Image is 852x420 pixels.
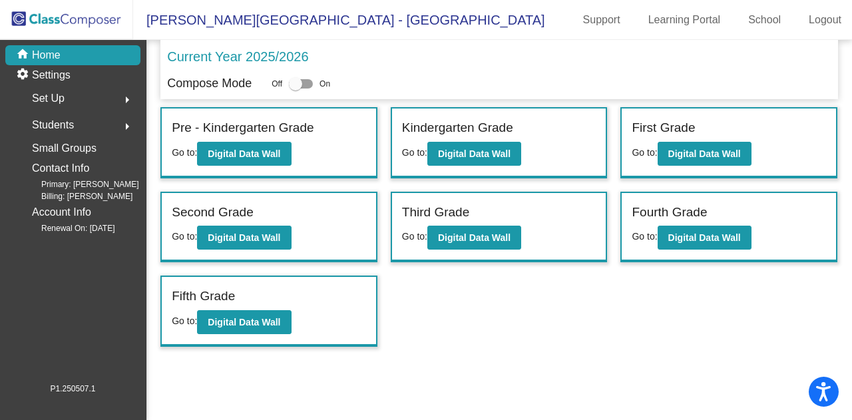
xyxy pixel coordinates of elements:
[32,89,65,108] span: Set Up
[172,315,197,326] span: Go to:
[20,222,114,234] span: Renewal On: [DATE]
[197,310,291,334] button: Digital Data Wall
[427,226,521,250] button: Digital Data Wall
[438,148,511,159] b: Digital Data Wall
[668,232,741,243] b: Digital Data Wall
[32,203,91,222] p: Account Info
[32,116,74,134] span: Students
[20,178,139,190] span: Primary: [PERSON_NAME]
[638,9,732,31] a: Learning Portal
[167,75,252,93] p: Compose Mode
[668,148,741,159] b: Digital Data Wall
[798,9,852,31] a: Logout
[172,118,314,138] label: Pre - Kindergarten Grade
[632,203,707,222] label: Fourth Grade
[197,226,291,250] button: Digital Data Wall
[172,231,197,242] span: Go to:
[632,147,657,158] span: Go to:
[20,190,132,202] span: Billing: [PERSON_NAME]
[402,231,427,242] span: Go to:
[427,142,521,166] button: Digital Data Wall
[172,203,254,222] label: Second Grade
[16,47,32,63] mat-icon: home
[197,142,291,166] button: Digital Data Wall
[208,232,280,243] b: Digital Data Wall
[32,139,97,158] p: Small Groups
[272,78,282,90] span: Off
[632,231,657,242] span: Go to:
[402,203,469,222] label: Third Grade
[32,159,89,178] p: Contact Info
[133,9,545,31] span: [PERSON_NAME][GEOGRAPHIC_DATA] - [GEOGRAPHIC_DATA]
[208,317,280,327] b: Digital Data Wall
[119,92,135,108] mat-icon: arrow_right
[438,232,511,243] b: Digital Data Wall
[402,118,513,138] label: Kindergarten Grade
[32,47,61,63] p: Home
[402,147,427,158] span: Go to:
[572,9,631,31] a: Support
[658,226,751,250] button: Digital Data Wall
[16,67,32,83] mat-icon: settings
[167,47,308,67] p: Current Year 2025/2026
[738,9,791,31] a: School
[119,118,135,134] mat-icon: arrow_right
[172,147,197,158] span: Go to:
[208,148,280,159] b: Digital Data Wall
[32,67,71,83] p: Settings
[319,78,330,90] span: On
[172,287,235,306] label: Fifth Grade
[658,142,751,166] button: Digital Data Wall
[632,118,695,138] label: First Grade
